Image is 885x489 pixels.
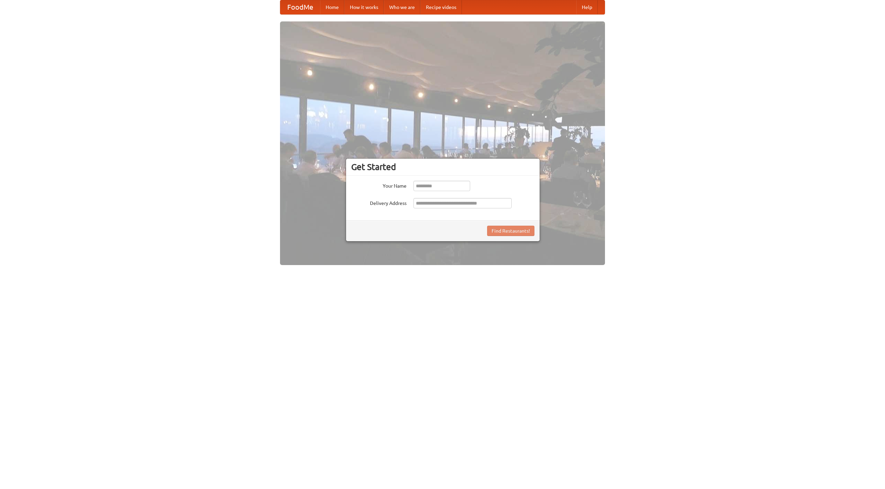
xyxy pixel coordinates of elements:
button: Find Restaurants! [487,226,534,236]
a: FoodMe [280,0,320,14]
a: Who we are [384,0,420,14]
label: Your Name [351,181,407,189]
label: Delivery Address [351,198,407,207]
h3: Get Started [351,162,534,172]
a: Home [320,0,344,14]
a: Recipe videos [420,0,462,14]
a: How it works [344,0,384,14]
a: Help [576,0,598,14]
